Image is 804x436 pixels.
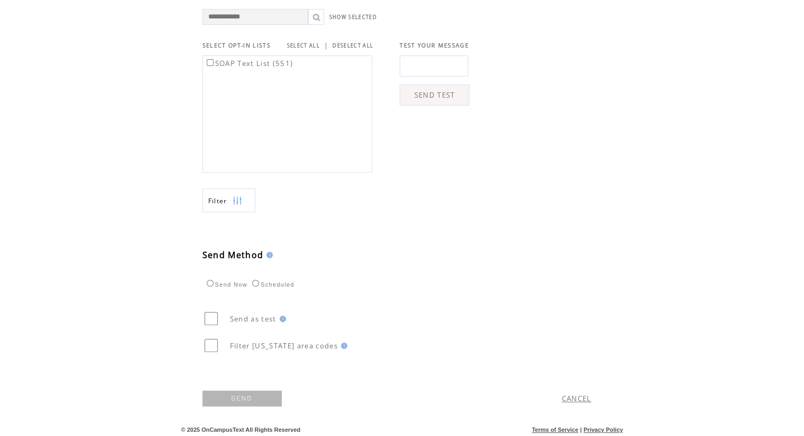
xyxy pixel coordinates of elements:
[181,426,301,433] span: © 2025 OnCampusText All Rights Reserved
[562,394,592,403] a: CANCEL
[263,252,273,258] img: help.gif
[287,42,320,49] a: SELECT ALL
[202,249,264,261] span: Send Method
[400,42,469,49] span: TEST YOUR MESSAGE
[230,314,276,324] span: Send as test
[252,280,259,287] input: Scheduled
[249,281,294,288] label: Scheduled
[400,84,469,106] a: SEND TEST
[233,189,242,213] img: filters.png
[208,196,227,205] span: Show filters
[207,59,214,66] input: SOAP Text List (551)
[202,188,255,212] a: Filter
[202,42,271,49] span: SELECT OPT-IN LISTS
[580,426,581,433] span: |
[332,42,373,49] a: DESELECT ALL
[532,426,578,433] a: Terms of Service
[276,316,286,322] img: help.gif
[205,59,293,68] label: SOAP Text List (551)
[329,14,377,21] a: SHOW SELECTED
[207,280,214,287] input: Send Now
[584,426,623,433] a: Privacy Policy
[324,41,328,50] span: |
[202,391,282,406] a: SEND
[204,281,247,288] label: Send Now
[338,343,347,349] img: help.gif
[230,341,338,350] span: Filter [US_STATE] area codes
